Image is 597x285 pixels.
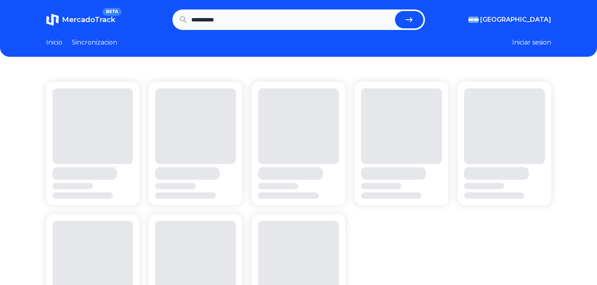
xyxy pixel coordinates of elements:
[72,38,117,47] a: Sincronizacion
[103,8,121,16] span: BETA
[468,15,551,24] button: [GEOGRAPHIC_DATA]
[46,13,59,26] img: MercadoTrack
[512,38,551,47] button: Iniciar sesion
[46,13,115,26] a: MercadoTrackBETA
[480,15,551,24] span: [GEOGRAPHIC_DATA]
[62,15,115,24] span: MercadoTrack
[468,17,479,23] img: Argentina
[46,38,62,47] a: Inicio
